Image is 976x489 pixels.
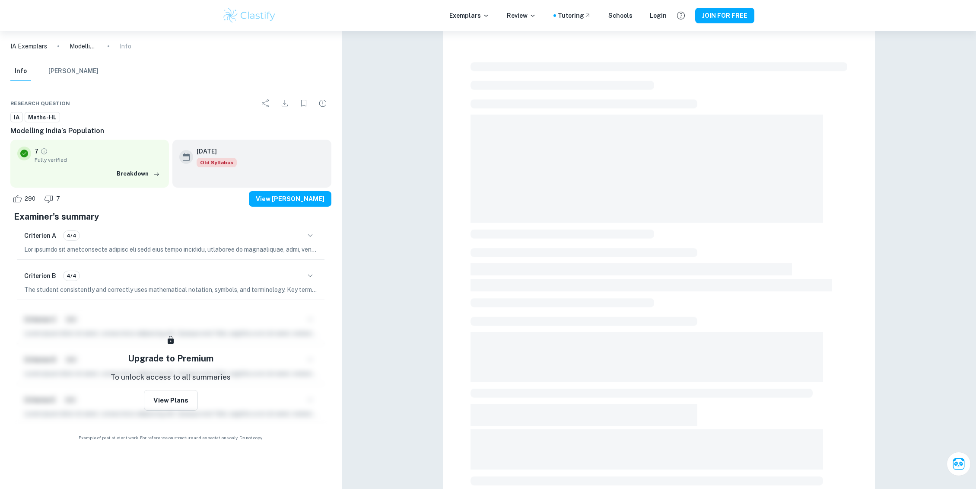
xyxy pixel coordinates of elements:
span: IA [11,113,22,122]
button: View [PERSON_NAME] [249,191,331,207]
p: Review [507,11,536,20]
p: Lor ipsumdo sit ametconsecte adipisc eli sedd eius tempo incididu, utlaboree do magnaaliquae, adm... [24,245,318,254]
button: JOIN FOR FREE [695,8,754,23]
h6: Criterion A [24,231,56,240]
span: Research question [10,99,70,107]
p: Info [120,42,131,51]
span: Maths-HL [25,113,60,122]
span: 4/4 [64,232,79,240]
p: To unlock access to all summaries [111,372,231,383]
h6: Modelling India’s Population [10,126,331,136]
button: View Plans [144,390,198,411]
a: IA Exemplars [10,42,47,51]
h6: Criterion B [24,271,56,281]
span: Fully verified [35,156,162,164]
button: [PERSON_NAME] [48,62,99,81]
div: Bookmark [295,95,312,112]
button: Info [10,62,31,81]
div: Report issue [314,95,331,112]
h5: Examiner's summary [14,210,328,223]
div: Share [257,95,274,112]
h6: [DATE] [197,147,230,156]
div: Dislike [42,192,65,206]
span: 4/4 [64,272,79,280]
a: IA [10,112,23,123]
p: 7 [35,147,38,156]
button: Help and Feedback [674,8,688,23]
p: Modelling India’s Population [70,42,97,51]
a: Maths-HL [25,112,60,123]
div: Download [276,95,293,112]
p: The student consistently and correctly uses mathematical notation, symbols, and terminology. Key ... [24,285,318,294]
a: Schools [608,11,633,20]
div: Like [10,192,40,206]
span: Old Syllabus [197,158,237,167]
img: Clastify logo [222,7,277,24]
span: 7 [51,195,65,203]
a: Tutoring [558,11,591,20]
div: Although this IA is written for the old math syllabus (last exam in November 2020), the current I... [197,158,237,167]
h5: Upgrade to Premium [128,352,213,365]
a: Grade fully verified [40,147,48,155]
button: Ask Clai [947,452,971,476]
button: Breakdown [114,167,162,180]
span: 290 [20,195,40,203]
p: Exemplars [449,11,490,20]
a: Login [650,11,667,20]
span: Example of past student work. For reference on structure and expectations only. Do not copy. [10,435,331,441]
